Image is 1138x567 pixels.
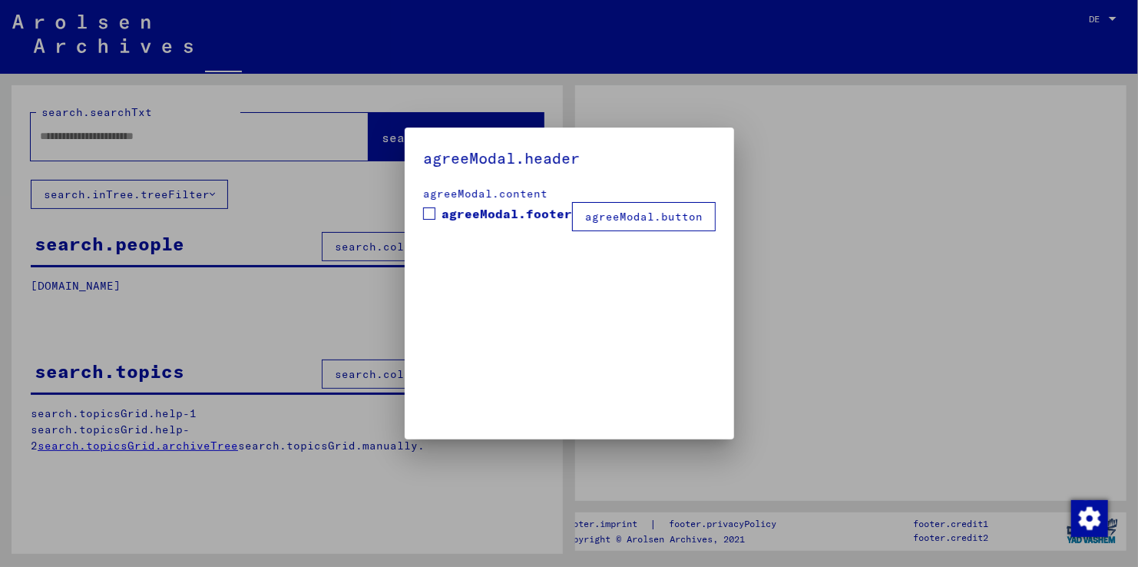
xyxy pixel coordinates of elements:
[1071,500,1108,537] img: Zustimmung ändern
[423,186,716,202] div: agreeModal.content
[423,146,716,171] h5: agreeModal.header
[442,204,572,223] span: agreeModal.footer
[1070,499,1107,536] div: Zustimmung ändern
[572,202,716,231] button: agreeModal.button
